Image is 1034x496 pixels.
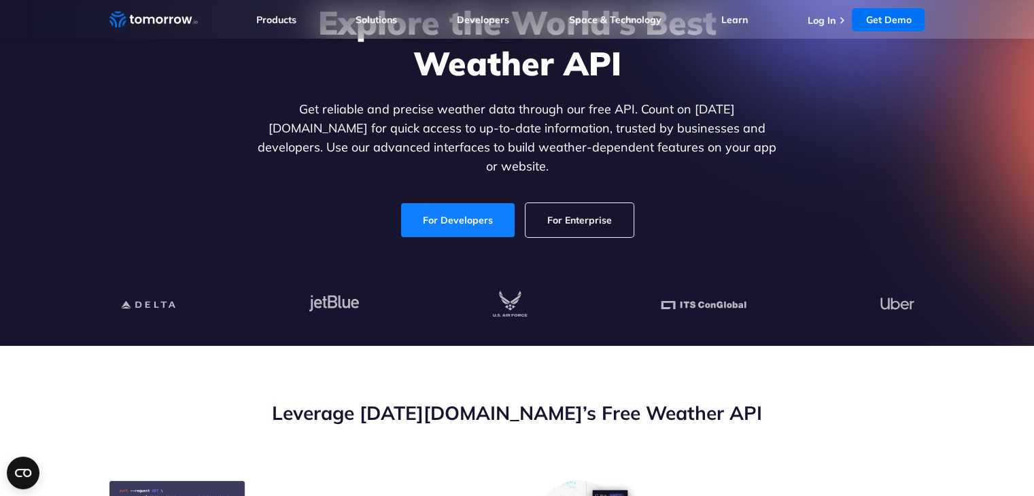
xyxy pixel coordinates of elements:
h2: Leverage [DATE][DOMAIN_NAME]’s Free Weather API [109,400,925,426]
button: Open CMP widget [7,457,39,489]
a: Learn [721,14,748,26]
p: Get reliable and precise weather data through our free API. Count on [DATE][DOMAIN_NAME] for quic... [255,100,780,176]
a: Get Demo [852,8,925,31]
a: Log In [807,14,835,26]
a: Home link [109,10,198,30]
a: For Enterprise [525,203,634,237]
a: Products [256,14,296,26]
a: Developers [457,14,509,26]
a: Space & Technology [569,14,661,26]
a: Solutions [356,14,397,26]
h1: Explore the World’s Best Weather API [255,2,780,84]
a: For Developers [401,203,515,237]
